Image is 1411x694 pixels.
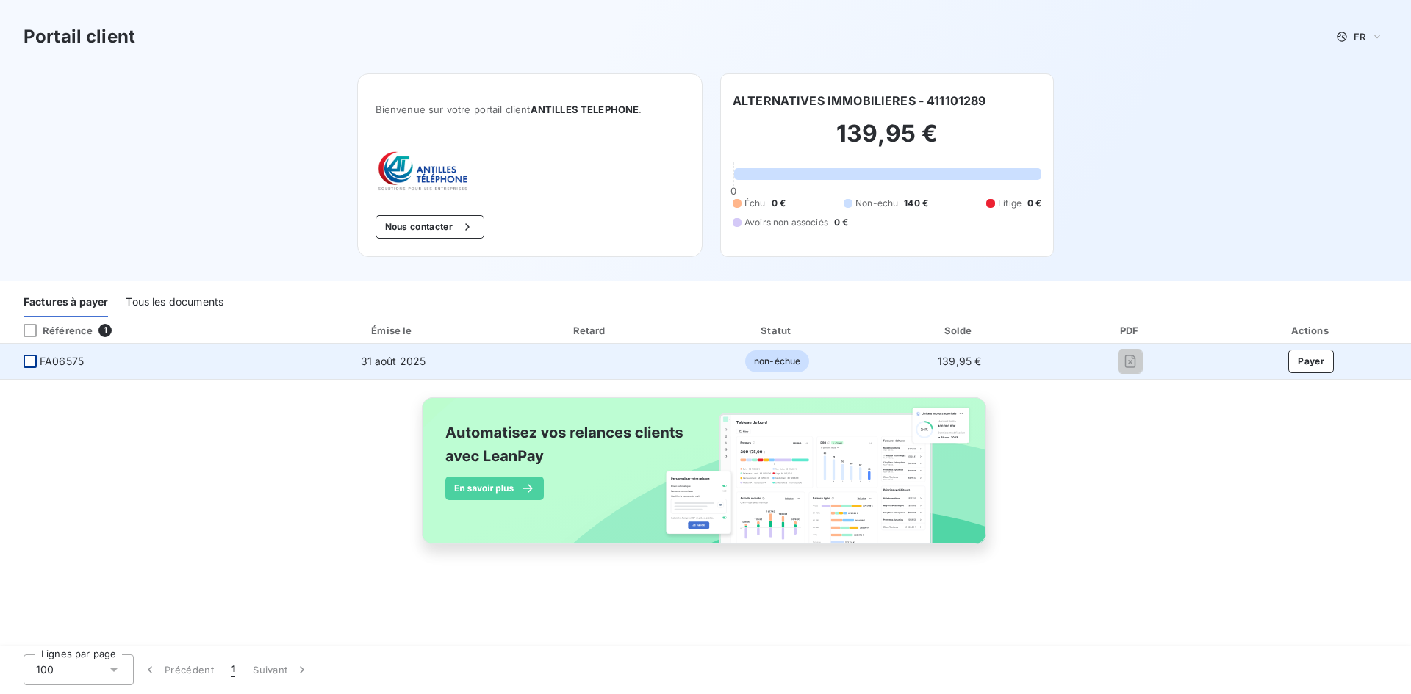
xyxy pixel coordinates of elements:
button: 1 [223,654,244,685]
div: Statut [688,323,866,338]
button: Nous contacter [376,215,484,239]
span: 0 € [834,216,848,229]
span: 140 € [904,197,928,210]
span: Non-échu [855,197,898,210]
div: Actions [1214,323,1408,338]
div: Retard [499,323,682,338]
span: 1 [231,662,235,677]
span: Litige [998,197,1022,210]
button: Suivant [244,654,318,685]
div: Factures à payer [24,286,108,317]
span: 0 [730,185,736,197]
span: Échu [744,197,766,210]
div: Solde [872,323,1046,338]
h3: Portail client [24,24,135,50]
span: Bienvenue sur votre portail client . [376,104,684,115]
span: 31 août 2025 [361,355,426,367]
span: FA06575 [40,354,84,369]
h6: ALTERNATIVES IMMOBILIERES - 411101289 [733,92,986,109]
img: Company logo [376,151,470,192]
img: banner [409,388,1002,569]
span: 1 [98,324,112,337]
span: FR [1354,31,1365,43]
span: ANTILLES TELEPHONE [531,104,639,115]
span: non-échue [745,350,809,372]
span: 0 € [772,197,786,210]
span: Avoirs non associés [744,216,828,229]
div: Émise le [293,323,493,338]
span: 0 € [1027,197,1041,210]
div: PDF [1052,323,1208,338]
button: Payer [1288,350,1334,373]
button: Précédent [134,654,223,685]
div: Tous les documents [126,286,223,317]
div: Référence [12,324,93,337]
span: 100 [36,662,54,677]
span: 139,95 € [938,355,981,367]
h2: 139,95 € [733,119,1041,163]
